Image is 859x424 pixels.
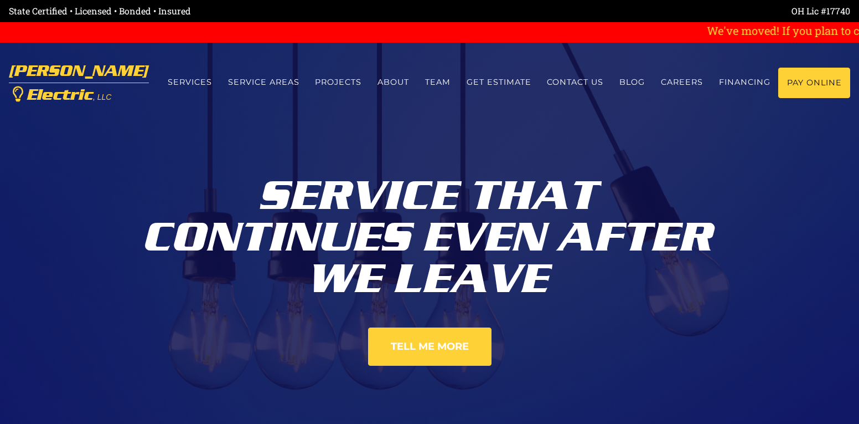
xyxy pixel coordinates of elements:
[612,68,653,97] a: Blog
[458,68,539,97] a: Get estimate
[778,68,850,98] a: Pay Online
[122,166,737,300] div: Service That Continues Even After We Leave
[220,68,307,97] a: Service Areas
[539,68,612,97] a: Contact us
[429,4,850,18] div: OH Lic #17740
[653,68,711,97] a: Careers
[9,4,429,18] div: State Certified • Licensed • Bonded • Insured
[9,57,149,109] a: [PERSON_NAME] Electric, LLC
[370,68,417,97] a: About
[159,68,220,97] a: Services
[417,68,459,97] a: Team
[307,68,370,97] a: Projects
[368,328,491,366] a: Tell Me More
[93,93,111,101] span: , LLC
[711,68,778,97] a: Financing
